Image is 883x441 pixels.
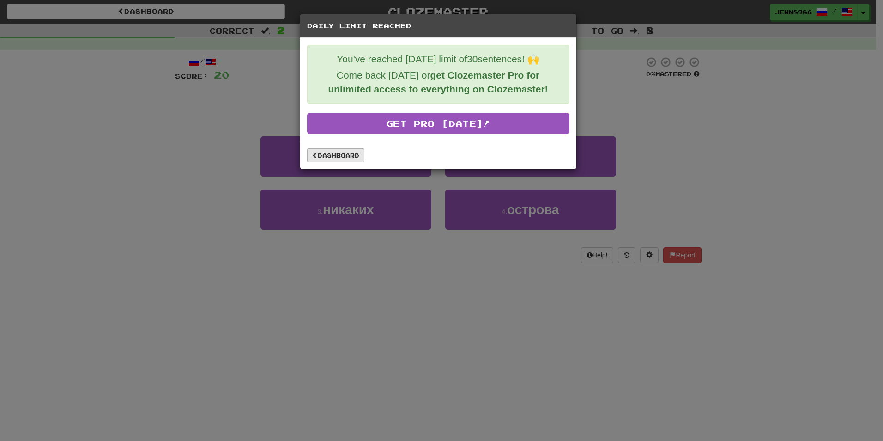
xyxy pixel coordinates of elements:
p: Come back [DATE] or [314,68,562,96]
p: You've reached [DATE] limit of 30 sentences! 🙌 [314,52,562,66]
a: Get Pro [DATE]! [307,113,569,134]
a: Dashboard [307,148,364,162]
strong: get Clozemaster Pro for unlimited access to everything on Clozemaster! [328,70,548,94]
h5: Daily Limit Reached [307,21,569,31]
